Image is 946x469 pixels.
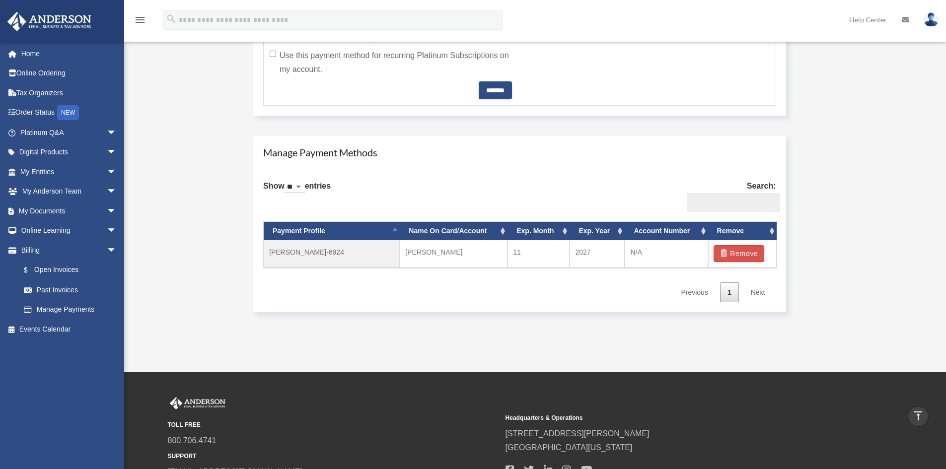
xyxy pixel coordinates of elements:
th: Exp. Year: activate to sort column ascending [570,222,625,240]
th: Exp. Month: activate to sort column ascending [508,222,570,240]
a: Platinum Q&Aarrow_drop_down [7,123,132,142]
small: Headquarters & Operations [506,413,836,423]
a: menu [134,17,146,26]
span: arrow_drop_down [107,142,127,163]
label: Search: [683,179,776,212]
th: Account Number: activate to sort column ascending [625,222,708,240]
small: TOLL FREE [168,420,499,430]
span: arrow_drop_down [107,201,127,221]
a: 1 [720,282,739,303]
h4: Manage Payment Methods [263,145,776,159]
a: Billingarrow_drop_down [7,240,132,260]
a: Tax Organizers [7,83,132,103]
a: $Open Invoices [14,260,132,280]
td: [PERSON_NAME] [400,240,508,268]
a: My Documentsarrow_drop_down [7,201,132,221]
span: arrow_drop_down [107,240,127,261]
a: Previous [673,282,715,303]
select: Showentries [285,182,305,193]
div: NEW [57,105,79,120]
a: Order StatusNEW [7,103,132,123]
span: arrow_drop_down [107,162,127,182]
th: Remove: activate to sort column ascending [708,222,777,240]
a: Manage Payments [14,300,127,320]
span: arrow_drop_down [107,123,127,143]
button: Remove [714,245,765,262]
a: Online Ordering [7,64,132,83]
a: Digital Productsarrow_drop_down [7,142,132,162]
i: search [166,13,177,24]
a: vertical_align_top [908,406,929,427]
span: $ [29,264,34,276]
a: Home [7,44,132,64]
a: [GEOGRAPHIC_DATA][US_STATE] [506,443,633,452]
input: Use this payment method for recurring Platinum Subscriptions on my account. [270,51,276,57]
span: arrow_drop_down [107,182,127,202]
a: Past Invoices [14,280,132,300]
label: Use this payment method for recurring Platinum Subscriptions on my account. [270,49,512,76]
img: User Pic [924,12,939,27]
td: [PERSON_NAME]-6924 [264,240,400,268]
th: Name On Card/Account: activate to sort column ascending [400,222,508,240]
td: 11 [508,240,570,268]
i: menu [134,14,146,26]
img: Anderson Advisors Platinum Portal [4,12,94,31]
input: Search: [687,193,780,212]
i: vertical_align_top [912,410,924,422]
th: Payment Profile: activate to sort column descending [264,222,400,240]
a: Next [743,282,773,303]
a: 800.706.4741 [168,436,217,445]
td: 2027 [570,240,625,268]
a: Events Calendar [7,319,132,339]
a: My Anderson Teamarrow_drop_down [7,182,132,201]
span: arrow_drop_down [107,221,127,241]
a: [STREET_ADDRESS][PERSON_NAME] [506,429,650,438]
small: SUPPORT [168,451,499,462]
label: Show entries [263,179,331,203]
a: My Entitiesarrow_drop_down [7,162,132,182]
a: Online Learningarrow_drop_down [7,221,132,241]
td: N/A [625,240,708,268]
img: Anderson Advisors Platinum Portal [168,397,227,410]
